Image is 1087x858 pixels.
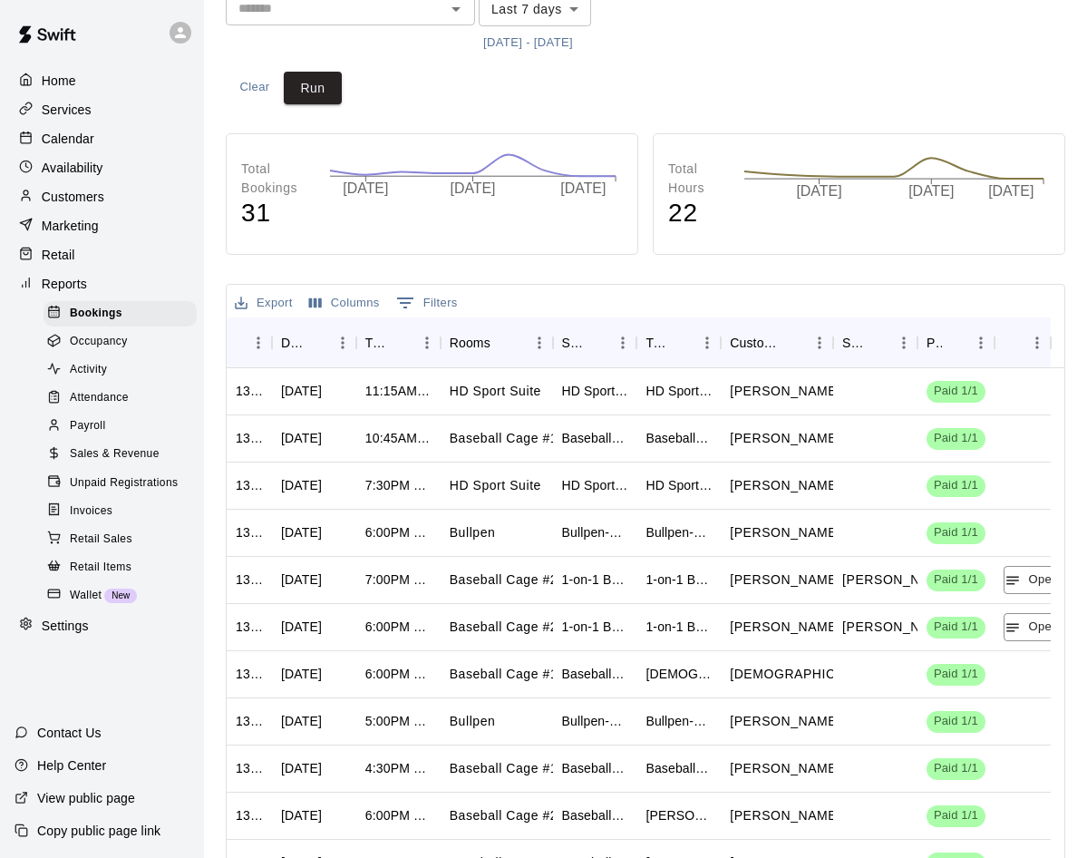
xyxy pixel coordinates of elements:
[15,125,189,152] div: Calendar
[562,523,628,541] div: Bullpen-Hardball or Softball
[44,581,204,609] a: WalletNew
[42,217,99,235] p: Marketing
[967,329,995,356] button: Menu
[526,329,553,356] button: Menu
[562,712,628,730] div: Bullpen-Hardball or Softball
[44,327,204,356] a: Occupancy
[37,756,106,775] p: Help Center
[305,289,384,317] button: Select columns
[645,712,712,730] div: Bullpen-Hardball or Softball
[584,330,609,356] button: Sort
[281,429,322,447] div: Wed, Aug 20, 2025
[15,154,189,181] a: Availability
[15,270,189,297] div: Reports
[44,441,204,469] a: Sales & Revenue
[365,806,432,824] div: 6:00PM – 6:30PM
[15,96,189,123] div: Services
[645,618,712,636] div: 1-on-1 Baseball Hitting & Pitching Clinic
[645,317,668,368] div: Title
[44,442,197,467] div: Sales & Revenue
[42,275,87,293] p: Reports
[562,317,585,368] div: Service
[450,476,541,495] p: HD Sport Suite
[668,330,694,356] button: Sort
[15,241,189,268] div: Retail
[70,559,131,577] span: Retail Items
[730,759,840,778] p: Sheri Bird
[645,570,712,589] div: 1-on-1 Baseball Hitting & Pitching Clinic
[227,317,272,368] div: ID
[70,474,178,492] span: Unpaid Registrations
[44,414,197,439] div: Payroll
[236,476,263,494] div: 1336382
[562,181,607,197] tspan: [DATE]
[70,531,132,549] span: Retail Sales
[730,712,840,731] p: Sheri Bird
[356,317,441,368] div: Time
[730,570,840,590] p: Sheri Bird
[927,807,985,824] span: Paid 1/1
[236,806,263,824] div: 1335123
[44,471,197,496] div: Unpaid Registrations
[226,72,284,105] button: Clear
[365,618,432,636] div: 6:00PM – 7:00PM
[329,329,356,356] button: Menu
[44,385,204,413] a: Attendance
[365,570,432,589] div: 7:00PM – 8:00PM
[562,665,628,683] div: Baseball Hack Attack- Best for 14u +
[562,806,628,824] div: Baseball Jr Hack Attack- Perfect for all skill levels
[562,570,628,589] div: 1-on-1 Baseball Hitting & Pitching Clinic
[37,724,102,742] p: Contact Us
[42,246,75,264] p: Retail
[284,72,342,105] button: Run
[833,317,917,368] div: Staff
[344,181,389,197] tspan: [DATE]
[44,357,197,383] div: Activity
[365,759,432,777] div: 4:30PM – 5:00PM
[450,618,660,637] p: Baseball Cage #2 (Jr Hack Attack)
[450,382,541,401] p: HD Sport Suite
[42,72,76,90] p: Home
[44,413,204,441] a: Payroll
[42,130,94,148] p: Calendar
[645,759,712,777] div: Baseball Hack Attack- Best for 14u +
[927,713,985,730] span: Paid 1/1
[70,417,105,435] span: Payroll
[450,429,644,448] p: Baseball Cage #1 (Hack Attack)
[927,430,985,447] span: Paid 1/1
[44,553,204,581] a: Retail Items
[927,383,985,400] span: Paid 1/1
[44,499,197,524] div: Invoices
[70,389,129,407] span: Attendance
[942,330,967,356] button: Sort
[450,523,496,542] p: Bullpen
[927,760,985,777] span: Paid 1/1
[927,666,985,683] span: Paid 1/1
[37,789,135,807] p: View public page
[44,299,204,327] a: Bookings
[927,317,942,368] div: Payment
[70,361,107,379] span: Activity
[730,317,781,368] div: Customers
[413,329,441,356] button: Menu
[609,329,636,356] button: Menu
[451,181,496,197] tspan: [DATE]
[241,198,311,229] h4: 31
[44,555,197,580] div: Retail Items
[1004,566,1062,594] button: Open
[392,288,462,317] button: Show filters
[842,618,953,637] p: Tyler Fields
[236,712,263,730] div: 1335135
[15,67,189,94] a: Home
[995,317,1051,368] div: Notes
[842,570,953,590] p: Tyler Fields
[450,665,644,684] p: Baseball Cage #1 (Hack Attack)
[365,429,432,447] div: 10:45AM – 11:15AM
[281,806,322,824] div: Tue, Aug 19, 2025
[365,665,432,683] div: 6:00PM – 7:00PM
[230,289,297,317] button: Export
[365,523,432,541] div: 6:00PM – 6:30PM
[553,317,637,368] div: Service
